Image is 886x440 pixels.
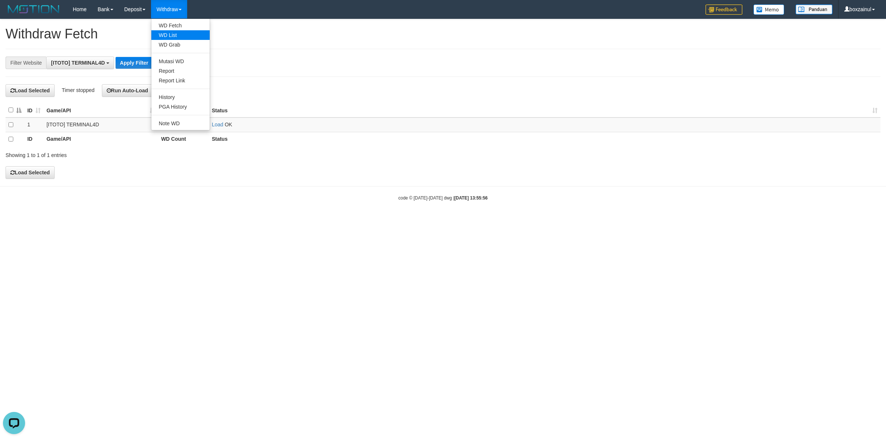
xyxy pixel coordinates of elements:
small: code © [DATE]-[DATE] dwg | [398,195,488,201]
div: Showing 1 to 1 of 1 entries [6,149,364,159]
a: History [151,92,210,102]
a: Note WD [151,119,210,128]
td: [ITOTO] TERMINAL4D [44,117,158,132]
a: Mutasi WD [151,57,210,66]
a: PGA History [151,102,210,112]
button: Open LiveChat chat widget [3,3,25,25]
span: [ITOTO] TERMINAL4D [51,60,105,66]
strong: [DATE] 13:55:56 [454,195,488,201]
a: WD List [151,30,210,40]
img: Feedback.jpg [705,4,742,15]
img: panduan.png [796,4,832,14]
span: OK [225,122,232,127]
button: Load Selected [6,166,55,179]
td: 1 [24,117,44,132]
a: Report [151,66,210,76]
button: [ITOTO] TERMINAL4D [46,57,114,69]
th: Status: activate to sort column ascending [209,103,880,117]
button: Load Selected [6,84,55,97]
th: Game/API [44,132,158,146]
a: Report Link [151,76,210,85]
button: Apply Filter [116,57,153,69]
th: ID [24,132,44,146]
div: Filter Website [6,57,46,69]
img: MOTION_logo.png [6,4,62,15]
button: Run Auto-Load [102,84,153,97]
th: WD Count [158,132,209,146]
th: ID: activate to sort column ascending [24,103,44,117]
a: WD Fetch [151,21,210,30]
h1: Withdraw Fetch [6,27,880,41]
a: Load [212,122,223,127]
img: Button%20Memo.svg [753,4,784,15]
a: WD Grab [151,40,210,50]
th: Game/API: activate to sort column ascending [44,103,158,117]
th: Status [209,132,880,146]
span: Timer stopped [62,87,95,93]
